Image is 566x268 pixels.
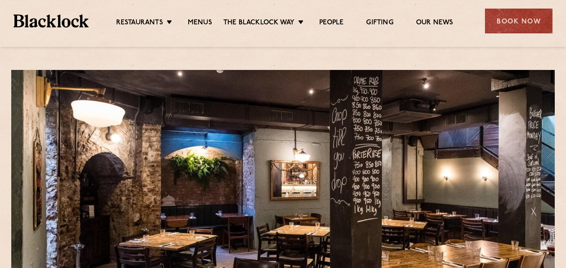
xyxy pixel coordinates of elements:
[14,14,89,27] img: BL_Textured_Logo-footer-cropped.svg
[223,18,294,28] a: The Blacklock Way
[188,18,212,28] a: Menus
[319,18,344,28] a: People
[416,18,453,28] a: Our News
[116,18,163,28] a: Restaurants
[366,18,393,28] a: Gifting
[485,9,552,33] div: Book Now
